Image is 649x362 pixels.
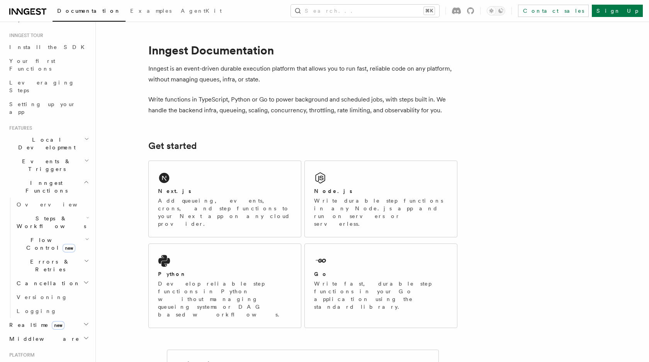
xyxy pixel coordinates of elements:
a: Setting up your app [6,97,91,119]
a: Next.jsAdd queueing, events, crons, and step functions to your Next app on any cloud provider. [148,161,301,237]
span: Examples [130,8,172,14]
span: new [63,244,75,252]
span: Features [6,125,32,131]
h2: Go [314,270,328,278]
a: Overview [14,198,91,211]
span: AgentKit [181,8,222,14]
span: Setting up your app [9,101,76,115]
a: Examples [126,2,176,21]
span: Documentation [57,8,121,14]
button: Inngest Functions [6,176,91,198]
h1: Inngest Documentation [148,43,457,57]
a: Logging [14,304,91,318]
span: Your first Functions [9,58,55,72]
a: Leveraging Steps [6,76,91,97]
span: Cancellation [14,279,80,287]
p: Inngest is an event-driven durable execution platform that allows you to run fast, reliable code ... [148,63,457,85]
span: Steps & Workflows [14,215,86,230]
span: Local Development [6,136,84,151]
div: Inngest Functions [6,198,91,318]
span: Flow Control [14,236,85,252]
a: Documentation [53,2,126,22]
p: Add queueing, events, crons, and step functions to your Next app on any cloud provider. [158,197,292,228]
span: Install the SDK [9,44,89,50]
button: Cancellation [14,276,91,290]
a: PythonDevelop reliable step functions in Python without managing queueing systems or DAG based wo... [148,244,301,328]
button: Errors & Retries [14,255,91,276]
span: Overview [17,201,96,208]
h2: Next.js [158,187,191,195]
button: Search...⌘K [291,5,439,17]
a: Install the SDK [6,40,91,54]
button: Flow Controlnew [14,233,91,255]
span: Versioning [17,294,68,300]
button: Events & Triggers [6,154,91,176]
span: Inngest tour [6,32,43,39]
h2: Python [158,270,187,278]
kbd: ⌘K [424,7,435,15]
span: Events & Triggers [6,157,84,173]
a: AgentKit [176,2,226,21]
p: Write functions in TypeScript, Python or Go to power background and scheduled jobs, with steps bu... [148,94,457,116]
button: Realtimenew [6,318,91,332]
a: Versioning [14,290,91,304]
a: GoWrite fast, durable step functions in your Go application using the standard library. [304,244,457,328]
p: Write fast, durable step functions in your Go application using the standard library. [314,280,448,311]
a: Get started [148,140,197,151]
span: Inngest Functions [6,179,83,195]
span: Errors & Retries [14,258,84,273]
h2: Node.js [314,187,352,195]
button: Steps & Workflows [14,211,91,233]
span: Leveraging Steps [9,80,75,93]
a: Sign Up [592,5,643,17]
a: Node.jsWrite durable step functions in any Node.js app and run on servers or serverless. [304,161,457,237]
button: Local Development [6,133,91,154]
span: Platform [6,352,35,358]
span: Middleware [6,335,80,343]
button: Toggle dark mode [487,6,505,15]
span: Realtime [6,321,65,329]
p: Write durable step functions in any Node.js app and run on servers or serverless. [314,197,448,228]
p: Develop reliable step functions in Python without managing queueing systems or DAG based workflows. [158,280,292,318]
span: Logging [17,308,57,314]
a: Contact sales [518,5,589,17]
button: Middleware [6,332,91,346]
a: Your first Functions [6,54,91,76]
span: new [52,321,65,330]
